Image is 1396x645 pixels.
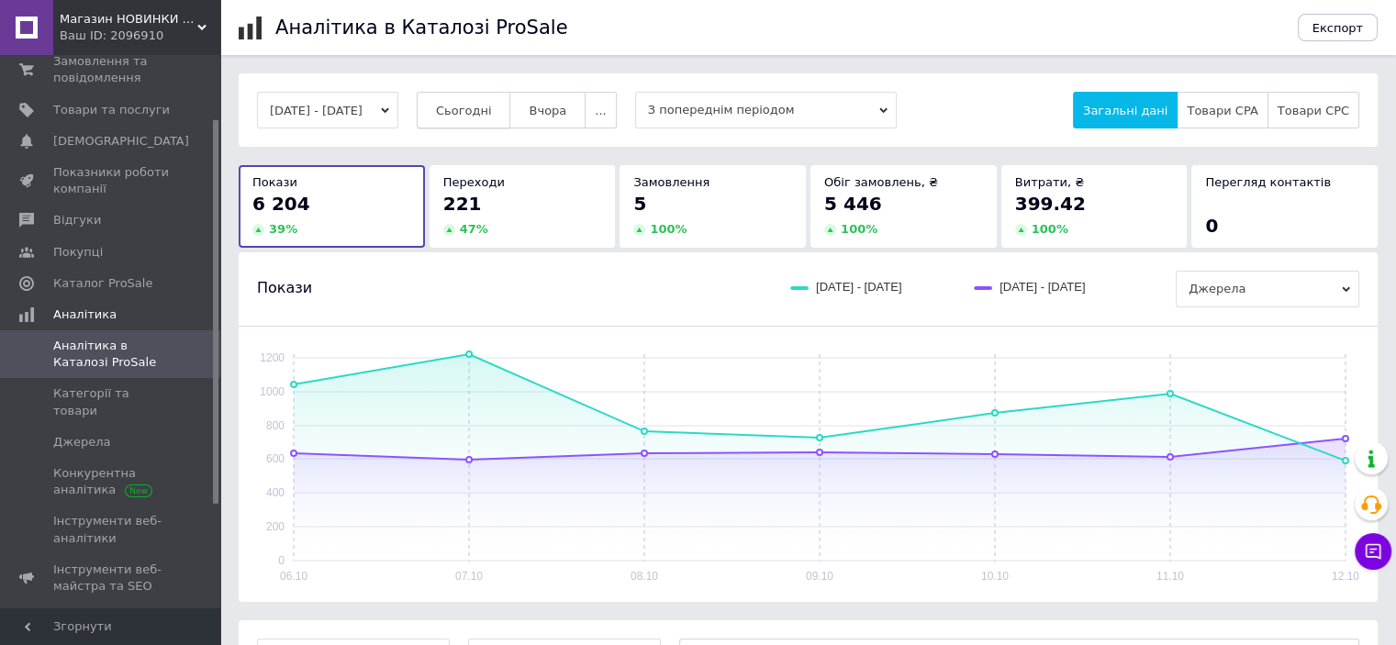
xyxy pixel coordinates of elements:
[1073,92,1178,128] button: Загальні дані
[1032,222,1068,236] span: 100 %
[278,554,285,567] text: 0
[650,222,687,236] span: 100 %
[60,28,220,44] div: Ваш ID: 2096910
[1156,570,1184,583] text: 11.10
[53,244,103,261] span: Покупці
[1298,14,1379,41] button: Експорт
[53,385,170,418] span: Категорії та товари
[53,164,170,197] span: Показники роботи компанії
[1177,92,1268,128] button: Товари CPA
[595,104,606,117] span: ...
[266,486,285,499] text: 400
[1205,215,1218,237] span: 0
[1355,533,1391,570] button: Чат з покупцем
[53,212,101,228] span: Відгуки
[269,222,297,236] span: 39 %
[53,434,110,450] span: Джерела
[824,193,882,215] span: 5 446
[53,275,152,292] span: Каталог ProSale
[53,513,170,546] span: Інструменти веб-аналітики
[443,175,505,189] span: Переходи
[806,570,833,583] text: 09.10
[275,17,567,39] h1: Аналітика в Каталозі ProSale
[1015,175,1085,189] span: Витрати, ₴
[455,570,483,583] text: 07.10
[252,175,297,189] span: Покази
[633,193,646,215] span: 5
[1205,175,1331,189] span: Перегляд контактів
[443,193,482,215] span: 221
[53,53,170,86] span: Замовлення та повідомлення
[841,222,877,236] span: 100 %
[53,338,170,371] span: Аналітика в Каталозі ProSale
[60,11,197,28] span: Магазин НОВИНКИ - стильні рюкзаки та ляльки Реборн
[260,385,285,398] text: 1000
[260,351,285,364] text: 1200
[460,222,488,236] span: 47 %
[1187,104,1257,117] span: Товари CPA
[280,570,307,583] text: 06.10
[436,104,492,117] span: Сьогодні
[266,452,285,465] text: 600
[417,92,511,128] button: Сьогодні
[1278,104,1349,117] span: Товари CPC
[585,92,616,128] button: ...
[266,419,285,432] text: 800
[509,92,586,128] button: Вчора
[53,133,189,150] span: [DEMOGRAPHIC_DATA]
[1268,92,1359,128] button: Товари CPC
[257,92,398,128] button: [DATE] - [DATE]
[53,102,170,118] span: Товари та послуги
[53,465,170,498] span: Конкурентна аналітика
[1015,193,1086,215] span: 399.42
[257,278,312,298] span: Покази
[266,520,285,533] text: 200
[53,306,117,323] span: Аналітика
[1083,104,1167,117] span: Загальні дані
[53,562,170,595] span: Інструменти веб-майстра та SEO
[633,175,709,189] span: Замовлення
[252,193,310,215] span: 6 204
[1176,271,1359,307] span: Джерела
[529,104,566,117] span: Вчора
[1312,21,1364,35] span: Експорт
[1332,570,1359,583] text: 12.10
[981,570,1009,583] text: 10.10
[635,92,897,128] span: З попереднім періодом
[824,175,938,189] span: Обіг замовлень, ₴
[631,570,658,583] text: 08.10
